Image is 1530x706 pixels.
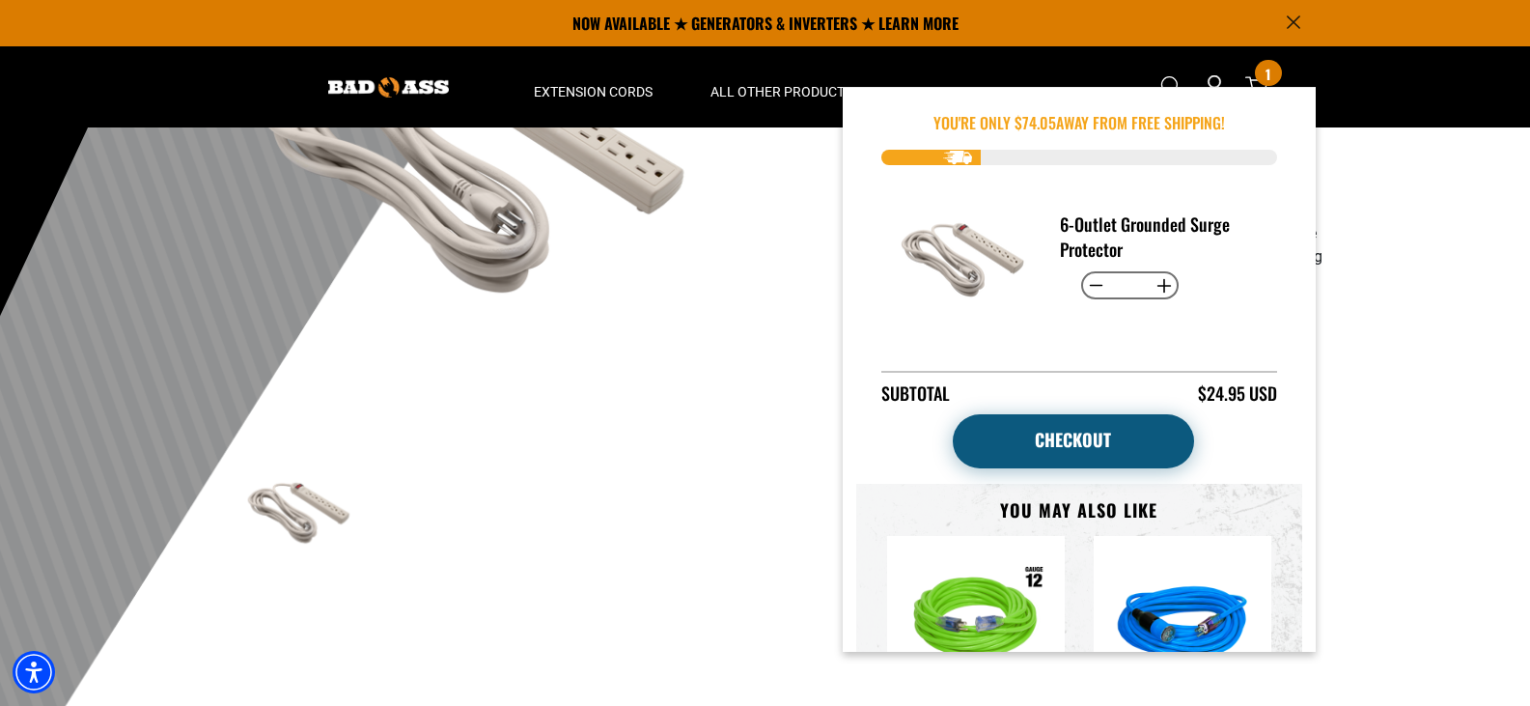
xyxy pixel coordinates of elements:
[903,551,1049,698] img: Outdoor Single Lighted Extension Cord
[887,499,1271,522] h3: You may also like
[910,83,968,100] span: Apparel
[710,83,852,100] span: All Other Products
[843,87,1316,652] div: Item added to your cart
[1199,46,1230,127] a: Open this option
[682,46,881,127] summary: All Other Products
[881,46,997,127] summary: Apparel
[1266,67,1270,81] span: 1
[1241,75,1272,99] a: cart
[505,46,682,127] summary: Extension Cords
[1111,269,1149,302] input: Quantity for 6-Outlet Grounded Surge Protector
[534,83,653,100] span: Extension Cords
[953,414,1194,468] a: Checkout
[1022,111,1056,134] span: 74.05
[881,111,1277,134] p: You're Only $ away from free shipping!
[1060,212,1262,262] h3: 6-Outlet Grounded Surge Protector
[1198,381,1277,407] div: $24.95 USD
[896,188,1032,325] img: 6-Outlet Grounded Surge Protector
[1156,71,1187,102] summary: Search
[328,77,449,98] img: Bad Ass Extension Cords
[1109,551,1256,698] img: blue
[13,651,55,693] div: Accessibility Menu
[881,381,950,407] div: Subtotal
